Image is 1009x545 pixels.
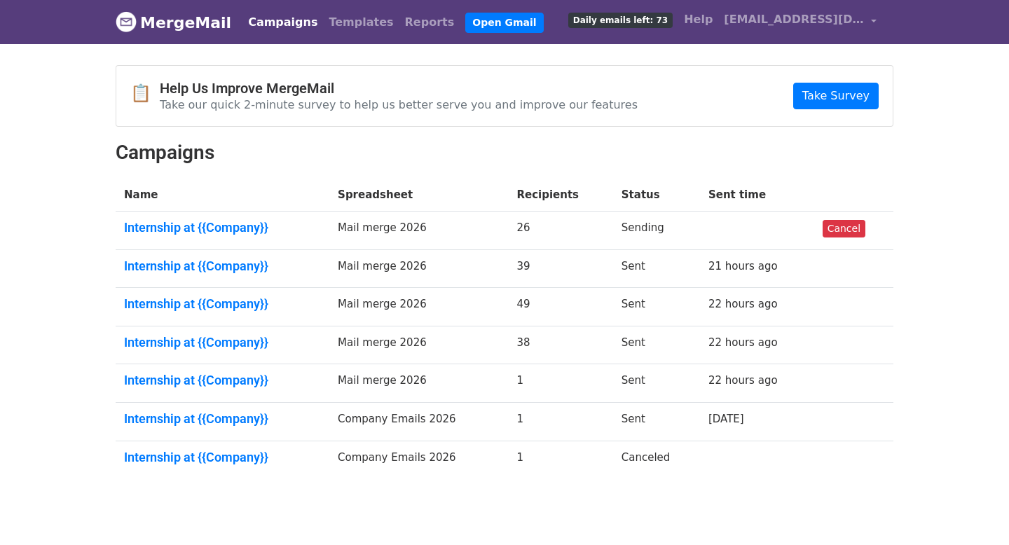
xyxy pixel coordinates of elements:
a: Campaigns [242,8,323,36]
td: Mail merge 2026 [329,364,508,403]
td: 1 [508,403,612,441]
a: [EMAIL_ADDRESS][DOMAIN_NAME] [718,6,882,39]
h2: Campaigns [116,141,893,165]
td: 26 [508,212,612,250]
a: 22 hours ago [708,336,778,349]
a: Internship at {{Company}} [124,296,321,312]
th: Sent time [700,179,814,212]
a: Internship at {{Company}} [124,258,321,274]
a: Internship at {{Company}} [124,411,321,427]
a: Take Survey [793,83,879,109]
a: Internship at {{Company}} [124,373,321,388]
td: Sent [613,326,700,364]
td: Sent [613,288,700,326]
a: 22 hours ago [708,298,778,310]
a: Internship at {{Company}} [124,335,321,350]
th: Spreadsheet [329,179,508,212]
a: Reports [399,8,460,36]
a: Templates [323,8,399,36]
a: Cancel [823,220,865,237]
td: Sent [613,403,700,441]
td: Company Emails 2026 [329,403,508,441]
td: 1 [508,441,612,478]
a: Help [678,6,718,34]
a: Open Gmail [465,13,543,33]
td: Mail merge 2026 [329,288,508,326]
td: Mail merge 2026 [329,212,508,250]
a: 22 hours ago [708,374,778,387]
td: Sent [613,249,700,288]
td: Sent [613,364,700,403]
th: Status [613,179,700,212]
a: [DATE] [708,413,744,425]
td: 38 [508,326,612,364]
a: MergeMail [116,8,231,37]
a: Internship at {{Company}} [124,220,321,235]
td: 49 [508,288,612,326]
a: Daily emails left: 73 [563,6,678,34]
img: MergeMail logo [116,11,137,32]
td: Mail merge 2026 [329,326,508,364]
p: Take our quick 2-minute survey to help us better serve you and improve our features [160,97,638,112]
td: Sending [613,212,700,250]
a: 21 hours ago [708,260,778,272]
h4: Help Us Improve MergeMail [160,80,638,97]
th: Recipients [508,179,612,212]
td: Company Emails 2026 [329,441,508,478]
span: [EMAIL_ADDRESS][DOMAIN_NAME] [724,11,864,28]
a: Internship at {{Company}} [124,450,321,465]
span: 📋 [130,83,160,104]
td: Canceled [613,441,700,478]
th: Name [116,179,329,212]
td: 1 [508,364,612,403]
td: Mail merge 2026 [329,249,508,288]
td: 39 [508,249,612,288]
span: Daily emails left: 73 [568,13,673,28]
